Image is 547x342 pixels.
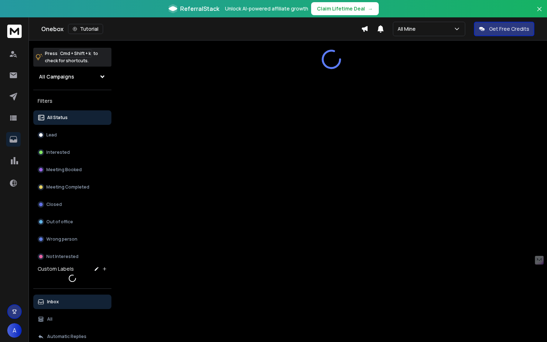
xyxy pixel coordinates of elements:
[33,197,111,212] button: Closed
[41,24,361,34] div: Onebox
[33,128,111,142] button: Lead
[33,145,111,160] button: Interested
[46,132,57,138] p: Lead
[33,215,111,229] button: Out of office
[33,162,111,177] button: Meeting Booked
[46,219,73,225] p: Out of office
[33,249,111,264] button: Not Interested
[47,115,68,121] p: All Status
[535,4,544,22] button: Close banner
[33,295,111,309] button: Inbox
[33,96,111,106] h3: Filters
[33,180,111,194] button: Meeting Completed
[33,110,111,125] button: All Status
[38,265,74,273] h3: Custom Labels
[33,312,111,326] button: All
[39,73,74,80] h1: All Campaigns
[46,149,70,155] p: Interested
[474,22,534,36] button: Get Free Credits
[46,167,82,173] p: Meeting Booked
[46,202,62,207] p: Closed
[398,25,419,33] p: All Mine
[311,2,379,15] button: Claim Lifetime Deal→
[180,4,219,13] span: ReferralStack
[47,334,86,339] p: Automatic Replies
[489,25,529,33] p: Get Free Credits
[7,323,22,338] button: A
[47,299,59,305] p: Inbox
[46,236,77,242] p: Wrong person
[33,69,111,84] button: All Campaigns
[46,254,79,259] p: Not Interested
[368,5,373,12] span: →
[59,49,92,58] span: Cmd + Shift + k
[46,184,89,190] p: Meeting Completed
[47,316,52,322] p: All
[45,50,98,64] p: Press to check for shortcuts.
[68,24,103,34] button: Tutorial
[33,232,111,246] button: Wrong person
[225,5,308,12] p: Unlock AI-powered affiliate growth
